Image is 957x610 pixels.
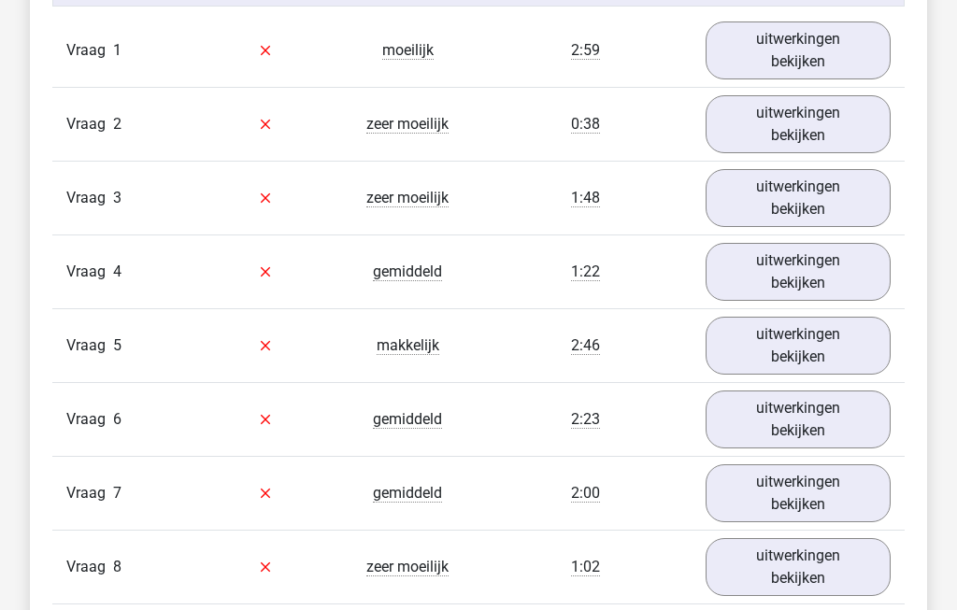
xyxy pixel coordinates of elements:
span: Vraag [66,556,113,578]
span: Vraag [66,113,113,135]
a: uitwerkingen bekijken [706,317,891,375]
span: gemiddeld [373,484,442,503]
span: Vraag [66,408,113,431]
span: 5 [113,336,121,354]
span: 8 [113,558,121,575]
span: gemiddeld [373,410,442,429]
span: 2:00 [571,484,600,503]
span: 0:38 [571,115,600,134]
span: Vraag [66,261,113,283]
span: 3 [113,189,121,206]
a: uitwerkingen bekijken [706,464,891,522]
span: 1 [113,41,121,59]
a: uitwerkingen bekijken [706,243,891,301]
span: 1:22 [571,262,600,281]
span: zeer moeilijk [366,115,449,134]
span: 4 [113,262,121,280]
span: 7 [113,484,121,502]
a: uitwerkingen bekijken [706,538,891,596]
span: 2:59 [571,41,600,60]
a: uitwerkingen bekijken [706,95,891,153]
span: zeer moeilijk [366,558,449,576]
span: Vraag [66,187,113,209]
span: 6 [113,410,121,428]
span: Vraag [66,482,113,504]
span: 1:02 [571,558,600,576]
span: 2:46 [571,336,600,355]
span: Vraag [66,334,113,357]
span: 2 [113,115,121,133]
span: gemiddeld [373,262,442,281]
a: uitwerkingen bekijken [706,390,891,448]
span: zeer moeilijk [366,189,449,207]
span: makkelijk [377,336,439,355]
a: uitwerkingen bekijken [706,21,891,79]
span: 1:48 [571,189,600,207]
span: Vraag [66,39,113,62]
a: uitwerkingen bekijken [706,169,891,227]
span: moeilijk [382,41,434,60]
span: 2:23 [571,410,600,429]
